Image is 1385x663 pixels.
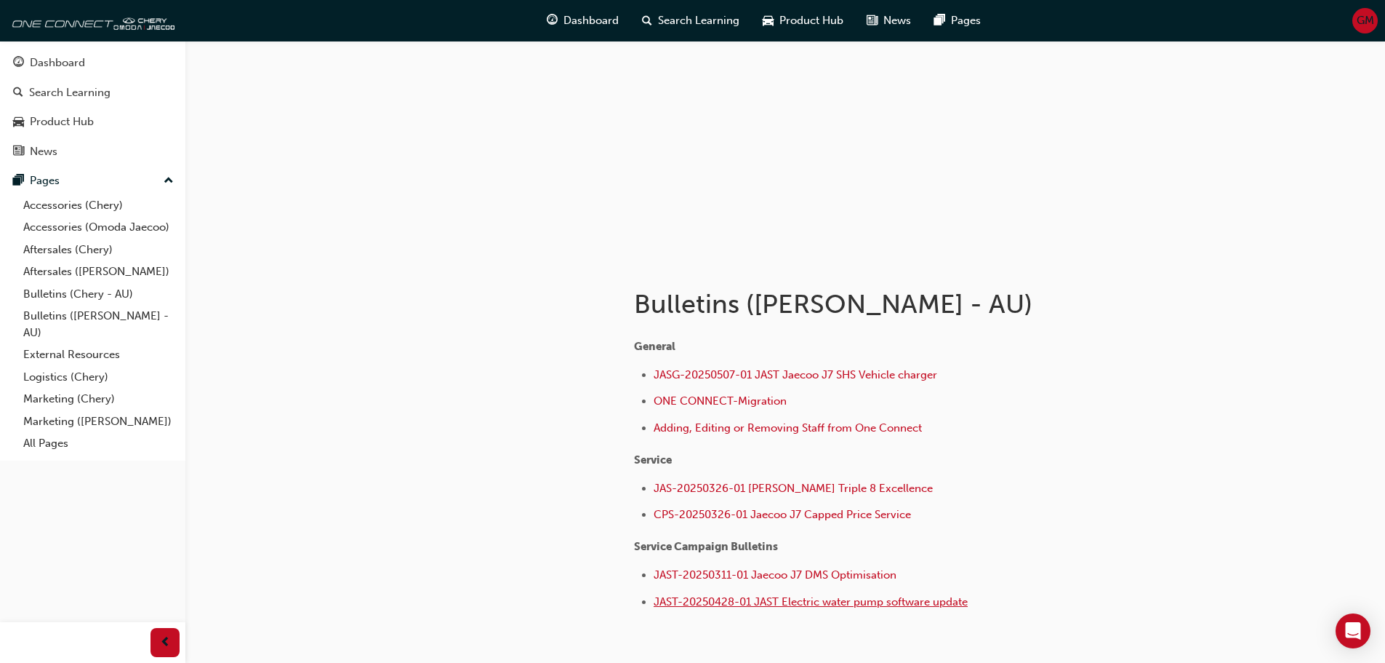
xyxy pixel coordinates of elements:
span: guage-icon [13,57,24,70]
a: Logistics (Chery) [17,366,180,389]
button: Pages [6,167,180,194]
a: Bulletins (Chery - AU) [17,283,180,306]
span: news-icon [13,146,24,159]
a: guage-iconDashboard [535,6,630,36]
a: News [6,138,180,165]
a: JAST-20250428-01 JAST Electric water pump software update [654,595,968,608]
img: oneconnect [7,6,174,35]
span: up-icon [164,172,174,191]
span: news-icon [867,12,878,30]
a: Dashboard [6,49,180,76]
span: prev-icon [160,634,171,652]
a: Adding, Editing or Removing Staff from One Connect [654,421,922,434]
a: pages-iconPages [923,6,992,36]
span: Dashboard [563,12,619,29]
a: CPS-20250326-01 Jaecoo J7 Capped Price Service [654,508,911,521]
a: External Resources [17,344,180,366]
a: Accessories (Chery) [17,194,180,217]
a: Accessories (Omoda Jaecoo) [17,216,180,239]
div: Dashboard [30,55,85,71]
a: ONE CONNECT-Migration [654,394,787,408]
a: Aftersales ([PERSON_NAME]) [17,261,180,283]
a: Search Learning [6,79,180,106]
span: General [634,340,675,353]
span: pages-icon [13,175,24,188]
button: GM [1352,8,1378,33]
span: pages-icon [934,12,945,30]
div: Pages [30,172,60,189]
span: Service Campaign Bulletins [634,540,778,553]
h1: Bulletins ([PERSON_NAME] - AU) [634,288,1111,320]
a: JAST-20250311-01 Jaecoo J7 DMS Optimisation [654,568,896,581]
div: Open Intercom Messenger [1336,614,1370,648]
a: search-iconSearch Learning [630,6,751,36]
a: Aftersales (Chery) [17,239,180,261]
div: Product Hub [30,114,94,130]
a: Marketing ([PERSON_NAME]) [17,410,180,433]
span: guage-icon [547,12,558,30]
span: search-icon [642,12,652,30]
a: JAS-20250326-01 [PERSON_NAME] Triple 8 Excellence [654,482,933,495]
div: News [30,143,57,160]
span: car-icon [13,116,24,129]
span: News [883,12,911,29]
span: Search Learning [658,12,739,29]
span: Service [634,453,672,467]
span: Product Hub [779,12,843,29]
a: Product Hub [6,108,180,135]
a: news-iconNews [855,6,923,36]
a: Marketing (Chery) [17,388,180,410]
a: All Pages [17,432,180,455]
a: JASG-20250507-01 JAST Jaecoo J7 SHS Vehicle charger [654,368,937,381]
a: Bulletins ([PERSON_NAME] - AU) [17,305,180,344]
span: search-icon [13,87,23,100]
span: Pages [951,12,981,29]
button: DashboardSearch LearningProduct HubNews [6,47,180,167]
a: car-iconProduct Hub [751,6,855,36]
span: car-icon [763,12,774,30]
div: Search Learning [29,84,111,101]
span: GM [1357,12,1374,29]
